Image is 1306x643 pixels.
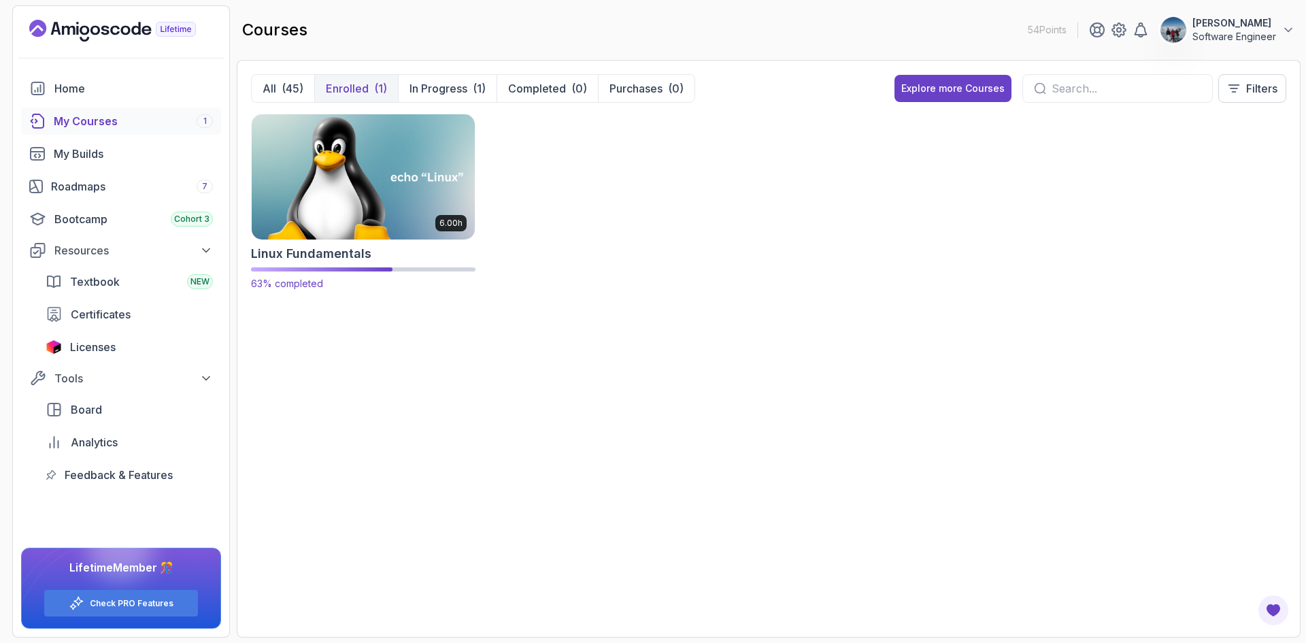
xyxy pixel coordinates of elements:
[251,114,475,291] a: Linux Fundamentals card6.00hLinux Fundamentals63% completed
[21,238,221,263] button: Resources
[1257,594,1290,627] button: Open Feedback Button
[37,333,221,361] a: licenses
[54,80,213,97] div: Home
[1028,23,1067,37] p: 54 Points
[1218,74,1286,103] button: Filters
[21,75,221,102] a: home
[439,218,463,229] p: 6.00h
[251,244,371,263] h2: Linux Fundamentals
[37,396,221,423] a: board
[1192,30,1276,44] p: Software Engineer
[54,211,213,227] div: Bootcamp
[242,19,307,41] h2: courses
[901,82,1005,95] div: Explore more Courses
[374,80,387,97] div: (1)
[21,366,221,391] button: Tools
[668,80,684,97] div: (0)
[598,75,694,102] button: Purchases(0)
[202,181,207,192] span: 7
[37,461,221,489] a: feedback
[37,301,221,328] a: certificates
[263,80,276,97] p: All
[252,75,314,102] button: All(45)
[65,467,173,483] span: Feedback & Features
[37,429,221,456] a: analytics
[409,80,467,97] p: In Progress
[282,80,303,97] div: (45)
[174,214,210,225] span: Cohort 3
[251,278,323,289] span: 63% completed
[894,75,1011,102] button: Explore more Courses
[21,140,221,167] a: builds
[90,598,173,609] a: Check PRO Features
[1192,16,1276,30] p: [PERSON_NAME]
[54,146,213,162] div: My Builds
[71,306,131,323] span: Certificates
[54,370,213,386] div: Tools
[37,268,221,295] a: textbook
[29,20,227,42] a: Landing page
[190,276,210,287] span: NEW
[70,339,116,355] span: Licenses
[571,80,587,97] div: (0)
[246,111,480,242] img: Linux Fundamentals card
[314,75,398,102] button: Enrolled(1)
[326,80,369,97] p: Enrolled
[44,589,199,617] button: Check PRO Features
[21,173,221,200] a: roadmaps
[54,113,213,129] div: My Courses
[1160,16,1295,44] button: user profile image[PERSON_NAME]Software Engineer
[398,75,497,102] button: In Progress(1)
[46,340,62,354] img: jetbrains icon
[54,242,213,259] div: Resources
[21,108,221,135] a: courses
[473,80,486,97] div: (1)
[1160,17,1186,43] img: user profile image
[70,274,120,290] span: Textbook
[71,434,118,450] span: Analytics
[71,401,102,418] span: Board
[21,205,221,233] a: bootcamp
[1052,80,1201,97] input: Search...
[497,75,598,102] button: Completed(0)
[609,80,663,97] p: Purchases
[203,116,207,127] span: 1
[51,178,213,195] div: Roadmaps
[508,80,566,97] p: Completed
[1246,80,1277,97] p: Filters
